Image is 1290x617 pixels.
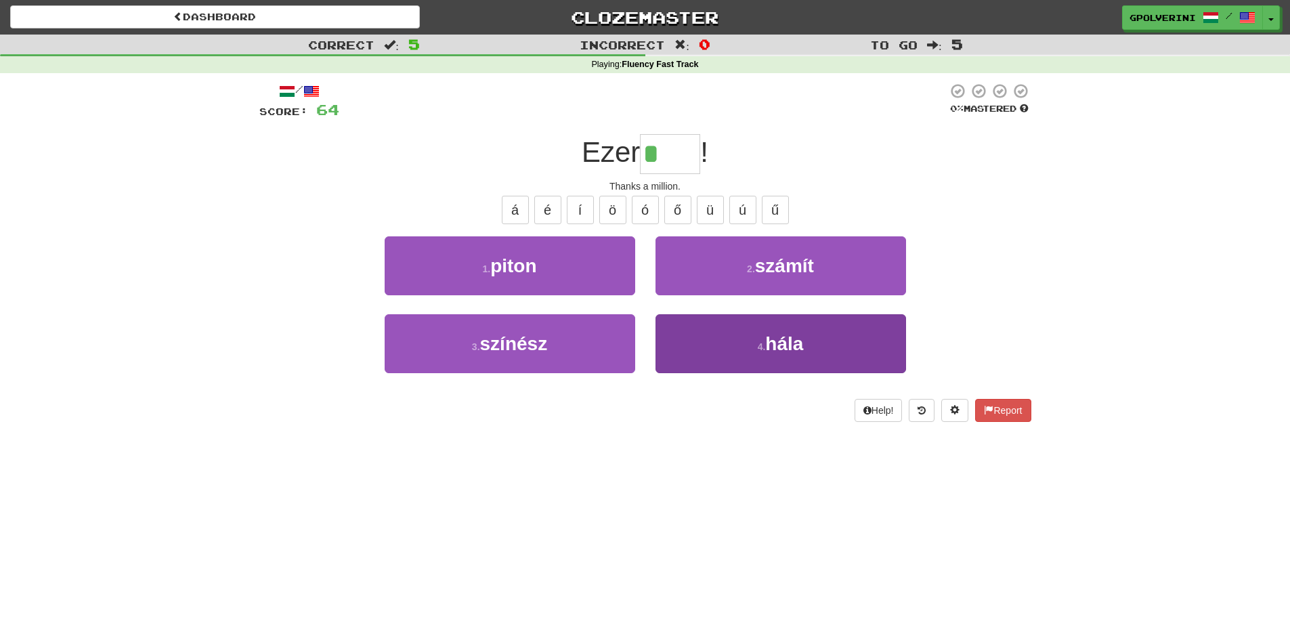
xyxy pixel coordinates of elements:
span: 5 [951,36,963,52]
div: / [259,83,339,100]
button: ő [664,196,691,224]
span: ! [700,136,708,168]
span: Correct [308,38,374,51]
span: 5 [408,36,420,52]
button: 3.színész [385,314,635,373]
button: ö [599,196,626,224]
span: 64 [316,101,339,118]
span: 0 % [950,103,964,114]
a: Clozemaster [440,5,850,29]
button: Report [975,399,1031,422]
span: / [1226,11,1232,20]
button: ú [729,196,756,224]
small: 2 . [747,263,755,274]
span: 0 [699,36,710,52]
div: Mastered [947,103,1031,115]
span: Score: [259,106,308,117]
small: 3 . [472,341,480,352]
button: Help! [855,399,903,422]
span: Ezer [582,136,640,168]
button: 4.hála [655,314,906,373]
button: é [534,196,561,224]
a: gpolverini / [1122,5,1263,30]
span: : [384,39,399,51]
small: 1 . [482,263,490,274]
button: í [567,196,594,224]
button: á [502,196,529,224]
button: 1.piton [385,236,635,295]
button: ü [697,196,724,224]
span: piton [490,255,536,276]
span: színész [480,333,548,354]
strong: Fluency Fast Track [622,60,698,69]
span: számít [755,255,814,276]
span: : [674,39,689,51]
span: gpolverini [1130,12,1196,24]
button: ű [762,196,789,224]
a: Dashboard [10,5,420,28]
button: Round history (alt+y) [909,399,934,422]
div: Thanks a million. [259,179,1031,193]
span: : [927,39,942,51]
button: ó [632,196,659,224]
span: hála [765,333,803,354]
button: 2.számít [655,236,906,295]
span: Incorrect [580,38,665,51]
span: To go [870,38,918,51]
small: 4 . [758,341,766,352]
